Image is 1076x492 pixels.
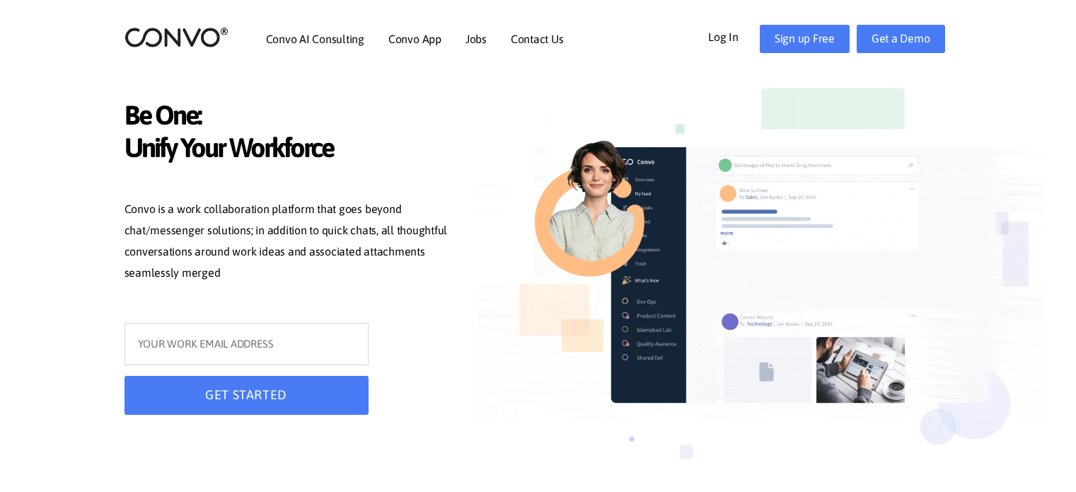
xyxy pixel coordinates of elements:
input: YOUR WORK EMAIL ADDRESS [125,323,369,365]
a: Jobs [465,33,487,45]
a: Convo AI Consulting [266,33,364,45]
a: Convo App [388,33,441,45]
a: Get a Demo [857,25,945,53]
span: Unify Your Workforce [125,132,457,168]
img: logo_2.png [125,26,228,48]
a: Sign up Free [760,25,850,53]
button: GET STARTED [125,376,369,415]
a: Log In [708,25,760,47]
a: Contact Us [511,33,564,45]
p: Convo is a work collaboration platform that goes beyond chat/messenger solutions; in addition to ... [125,199,457,287]
span: Be One: [125,99,457,135]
